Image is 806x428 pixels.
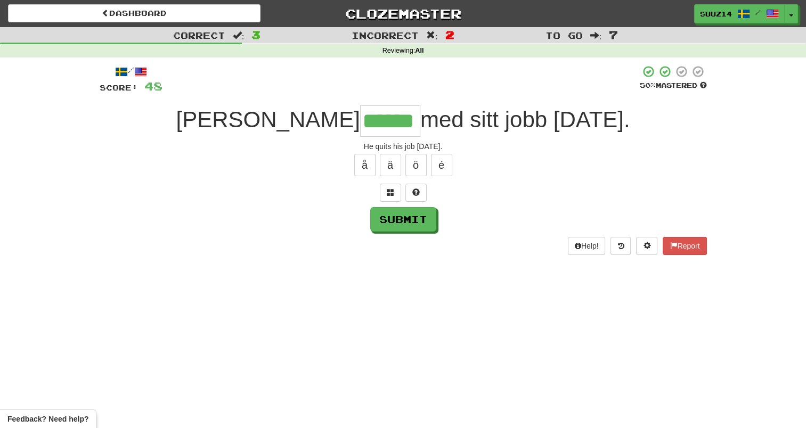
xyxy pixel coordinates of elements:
span: Score: [100,83,138,92]
button: Report [663,237,706,255]
div: / [100,65,162,78]
button: Round history (alt+y) [610,237,631,255]
button: Help! [568,237,606,255]
button: Single letter hint - you only get 1 per sentence and score half the points! alt+h [405,184,427,202]
a: Suuz14 / [694,4,785,23]
span: med sitt jobb [DATE]. [420,107,630,132]
button: å [354,154,376,176]
span: Incorrect [352,30,419,40]
span: [PERSON_NAME] [176,107,360,132]
span: 7 [609,28,618,41]
span: / [755,9,761,16]
span: : [233,31,245,40]
span: : [590,31,602,40]
span: 3 [251,28,260,41]
span: To go [546,30,583,40]
span: Correct [173,30,225,40]
span: 2 [445,28,454,41]
span: 48 [144,79,162,93]
a: Clozemaster [276,4,529,23]
span: Open feedback widget [7,414,88,424]
span: 50 % [640,81,656,89]
button: Submit [370,207,436,232]
div: He quits his job [DATE]. [100,141,707,152]
button: Switch sentence to multiple choice alt+p [380,184,401,202]
div: Mastered [640,81,707,90]
span: Suuz14 [700,9,732,19]
strong: All [415,47,424,54]
button: é [431,154,452,176]
button: ä [380,154,401,176]
span: : [426,31,438,40]
button: ö [405,154,427,176]
a: Dashboard [8,4,260,22]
